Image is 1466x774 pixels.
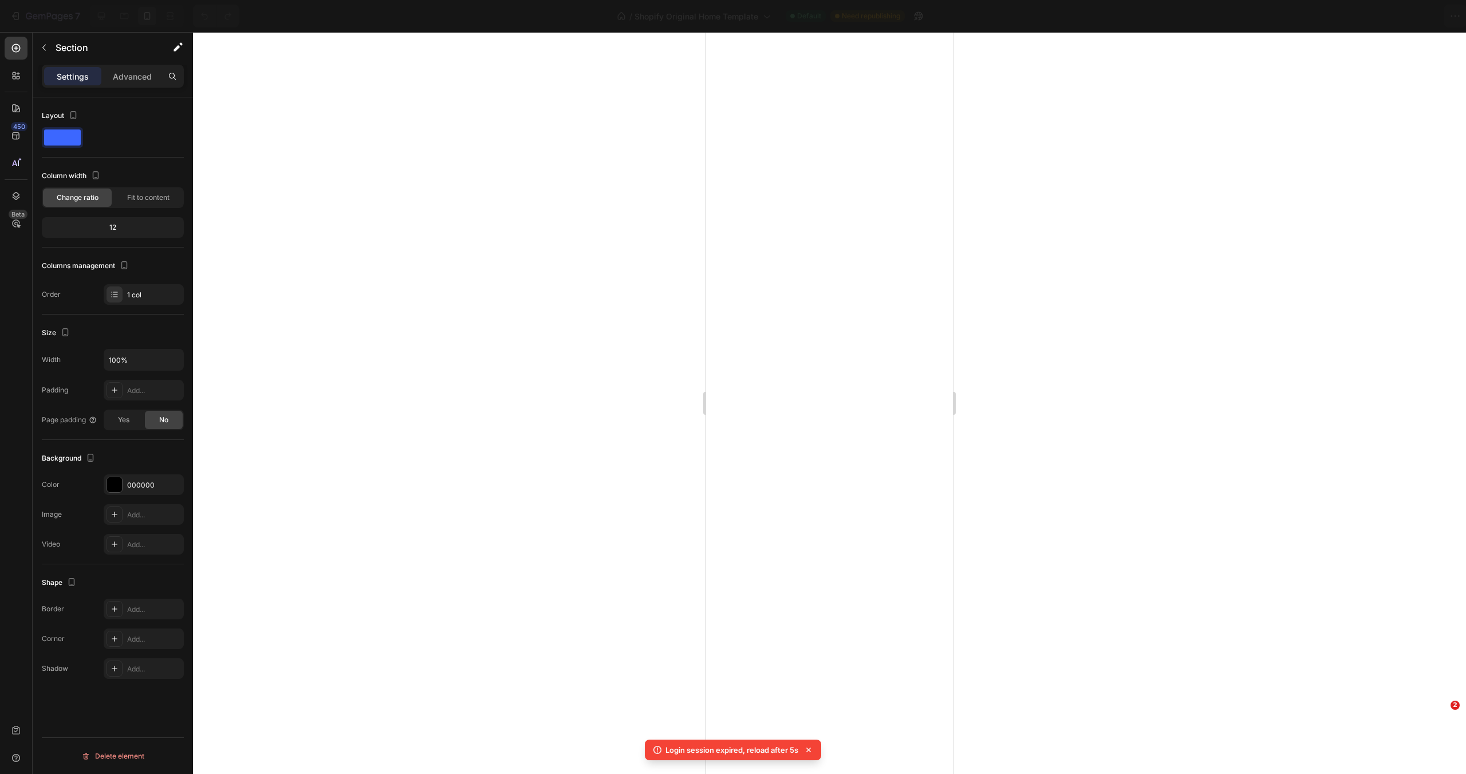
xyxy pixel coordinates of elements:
span: 2 [1451,701,1460,710]
p: 7 [75,9,80,23]
div: Layout [42,108,80,124]
p: Advanced [113,70,152,82]
div: Add... [127,386,181,396]
div: 1 col [127,290,181,300]
div: Shadow [42,663,68,674]
div: Border [42,604,64,614]
span: / [629,10,632,22]
div: Columns management [42,258,131,274]
p: Settings [57,70,89,82]
div: Color [42,480,60,490]
div: Beta [9,210,27,219]
div: 450 [11,122,27,131]
div: Column width [42,168,103,184]
span: Save [1357,11,1376,21]
span: Yes [118,415,129,425]
iframe: Intercom live chat [1427,718,1455,745]
span: Change ratio [57,192,98,203]
div: Page padding [42,415,97,425]
span: Shopify Original Home Template [635,10,758,22]
p: Section [56,41,149,54]
div: Add... [127,604,181,615]
div: Corner [42,634,65,644]
button: Publish [1390,5,1438,27]
div: Add... [127,510,181,520]
iframe: Design area [706,32,953,774]
div: Video [42,539,60,549]
div: Order [42,289,61,300]
button: 7 [5,5,85,27]
div: Add... [127,664,181,674]
button: Delete element [42,747,184,765]
div: Background [42,451,97,466]
div: Undo/Redo [193,5,239,27]
div: Image [42,509,62,520]
span: No [159,415,168,425]
span: Fit to content [127,192,170,203]
p: Login session expired, reload after 5s [665,744,798,756]
div: Shape [42,575,78,591]
div: 000000 [127,480,181,490]
div: Add... [127,540,181,550]
div: Delete element [81,749,144,763]
div: Size [42,325,72,341]
div: Padding [42,385,68,395]
div: Width [42,355,61,365]
div: Add... [127,634,181,645]
div: 12 [44,219,182,235]
button: Save [1347,5,1385,27]
span: Default [797,11,821,21]
input: Auto [104,349,183,370]
span: Need republishing [842,11,900,21]
div: Publish [1400,10,1428,22]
